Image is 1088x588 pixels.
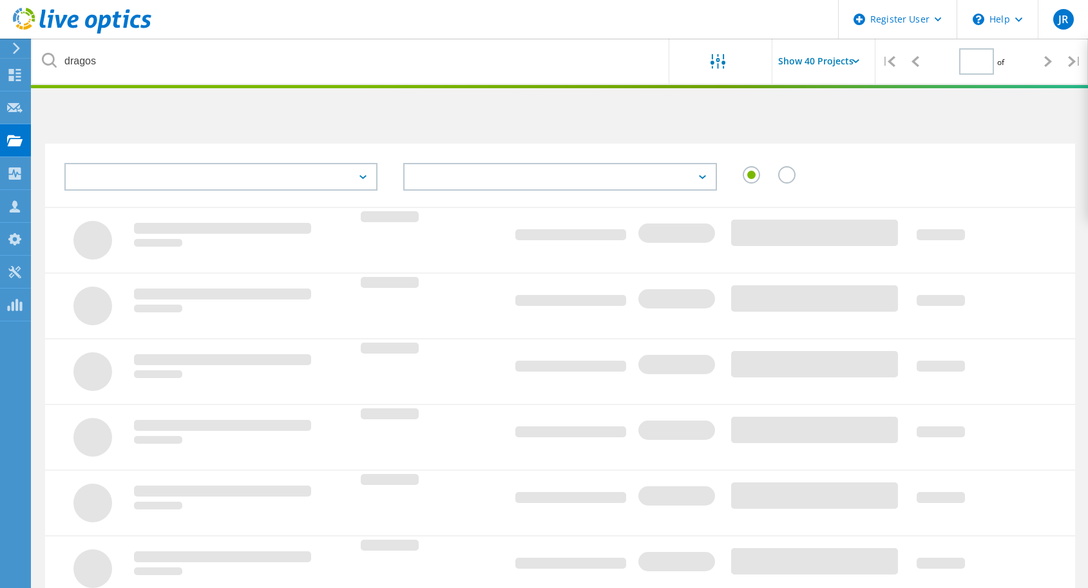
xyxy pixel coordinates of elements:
a: Live Optics Dashboard [13,27,151,36]
span: JR [1058,14,1068,24]
span: of [997,57,1004,68]
div: | [1062,39,1088,84]
svg: \n [973,14,984,25]
div: | [875,39,902,84]
input: undefined [32,39,670,84]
